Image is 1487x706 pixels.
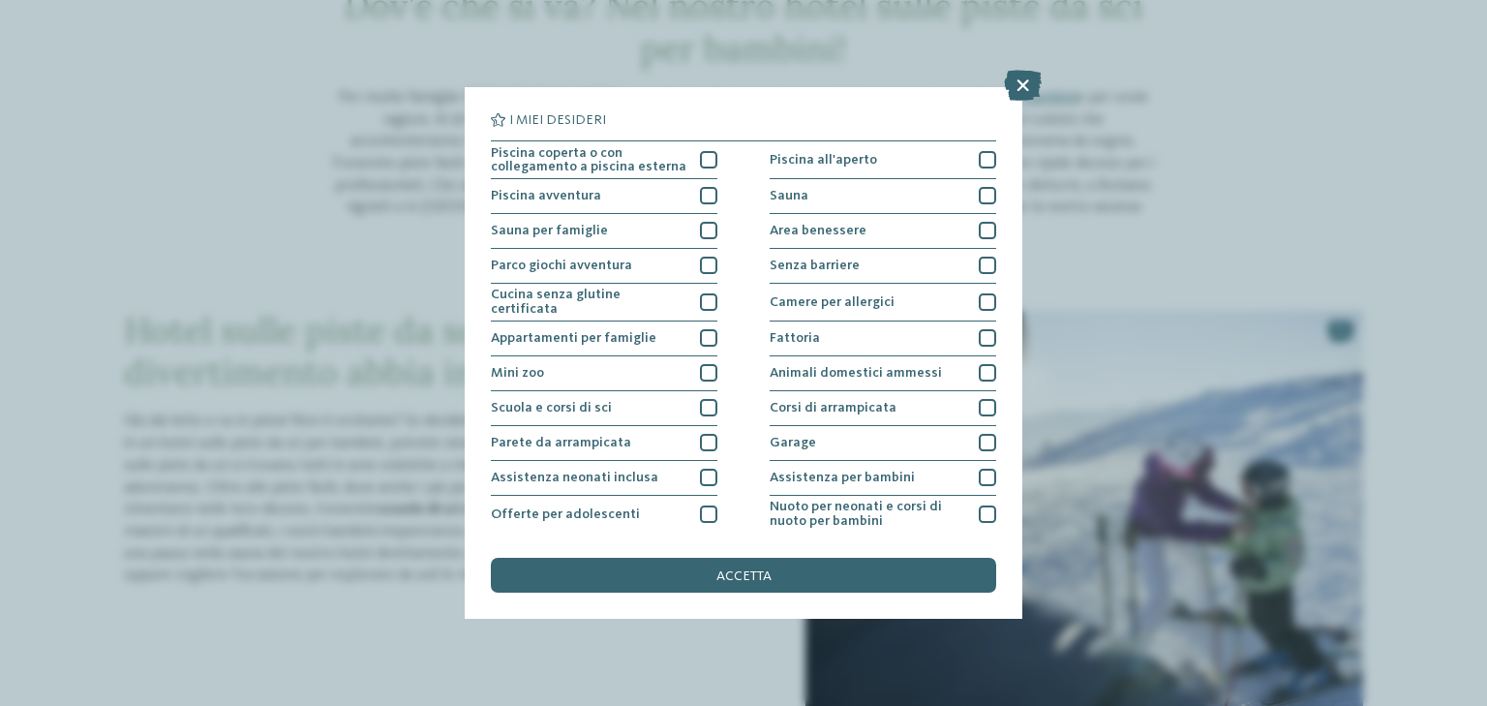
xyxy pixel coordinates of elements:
[491,259,632,272] span: Parco giochi avventura
[716,569,772,583] span: accetta
[491,366,544,380] span: Mini zoo
[491,471,658,484] span: Assistenza neonati inclusa
[770,500,966,528] span: Nuoto per neonati e corsi di nuoto per bambini
[491,146,687,174] span: Piscina coperta o con collegamento a piscina esterna
[509,113,606,127] span: I miei desideri
[770,259,860,272] span: Senza barriere
[491,189,601,202] span: Piscina avventura
[770,331,820,345] span: Fattoria
[491,507,640,521] span: Offerte per adolescenti
[491,436,631,449] span: Parete da arrampicata
[770,366,942,380] span: Animali domestici ammessi
[770,471,915,484] span: Assistenza per bambini
[770,153,877,167] span: Piscina all'aperto
[491,401,612,414] span: Scuola e corsi di sci
[770,189,808,202] span: Sauna
[770,401,896,414] span: Corsi di arrampicata
[770,224,866,237] span: Area benessere
[491,288,687,316] span: Cucina senza glutine certificata
[770,295,895,309] span: Camere per allergici
[491,224,608,237] span: Sauna per famiglie
[491,331,656,345] span: Appartamenti per famiglie
[770,436,816,449] span: Garage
